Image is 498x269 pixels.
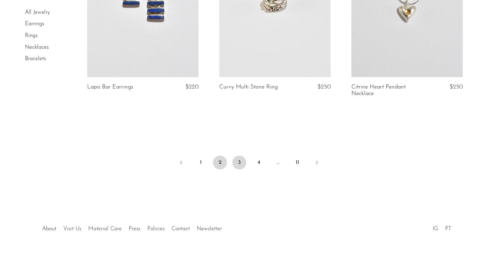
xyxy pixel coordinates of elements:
[25,45,49,50] a: Necklaces
[219,84,278,90] a: Curvy Multi Stone Ring
[450,84,463,90] span: $250
[174,156,188,171] a: Previous
[63,226,81,232] a: Visit Us
[25,33,38,38] a: Rings
[185,84,199,90] span: $220
[172,226,190,232] a: Contact
[290,156,304,169] a: 11
[429,221,455,234] ul: Social Medias
[88,226,122,232] a: Material Care
[25,10,50,15] a: All Jewelry
[252,156,266,169] a: 4
[310,156,324,171] a: Next
[42,226,56,232] a: About
[25,56,46,62] a: Bracelets
[232,156,246,169] a: 3
[317,84,331,90] span: $250
[87,84,133,90] a: Lapis Bar Earrings
[39,221,225,234] ul: Quick links
[433,226,438,232] a: IG
[445,226,451,232] a: PT
[271,156,285,169] span: …
[213,156,227,169] span: 2
[25,21,44,27] a: Earrings
[351,84,425,97] a: Citrine Heart Pendant Necklace
[147,226,165,232] a: Policies
[129,226,140,232] a: Press
[194,156,207,169] a: 1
